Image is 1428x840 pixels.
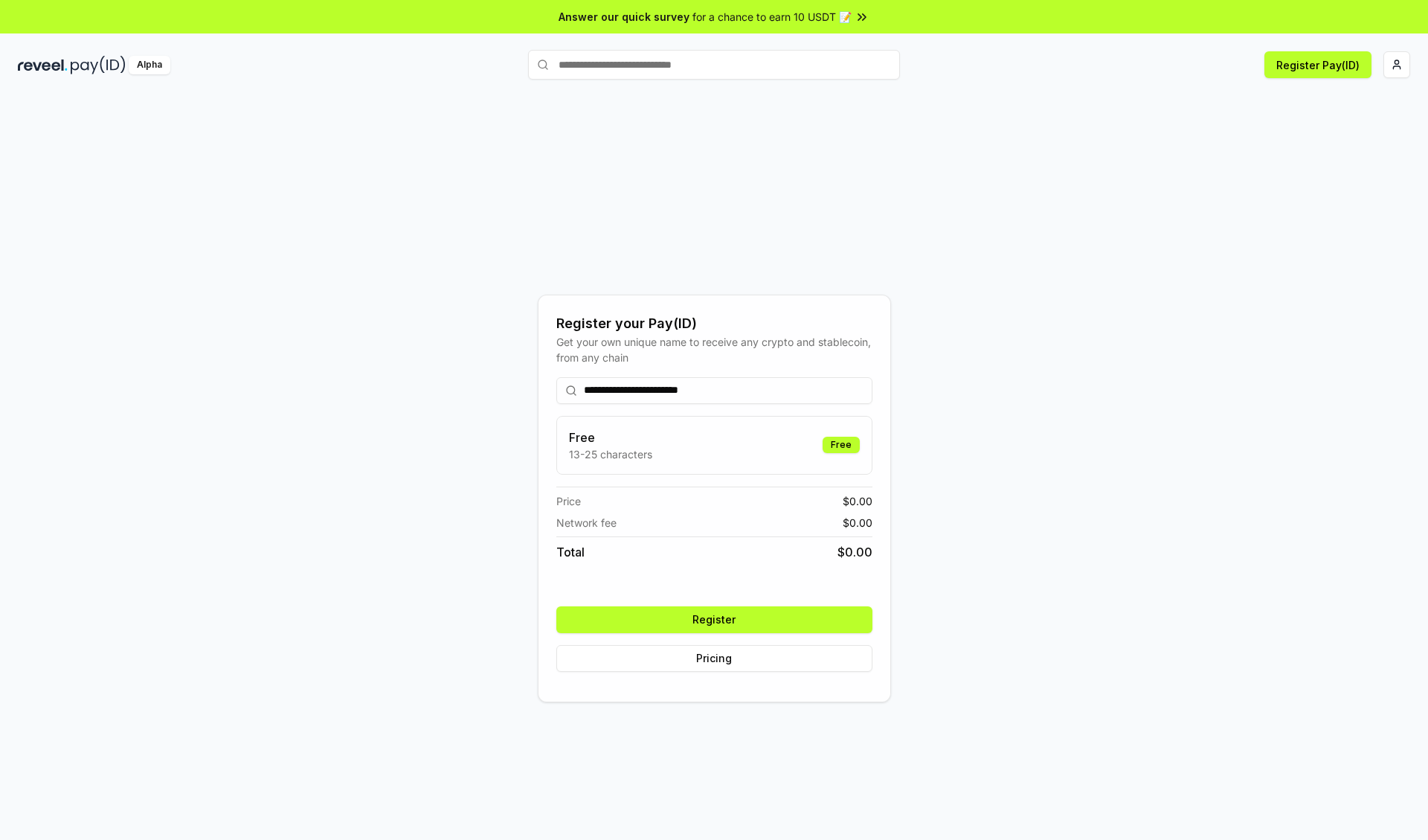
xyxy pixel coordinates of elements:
[569,429,652,446] h3: Free
[556,645,872,672] button: Pricing
[569,446,652,462] p: 13-25 characters
[692,9,852,25] span: for a chance to earn 10 USDT 📝
[556,313,872,334] div: Register your Pay(ID)
[1264,51,1371,78] button: Register Pay(ID)
[556,515,617,530] span: Network fee
[556,606,872,633] button: Register
[843,493,872,509] span: $ 0.00
[843,515,872,530] span: $ 0.00
[129,56,170,74] div: Alpha
[18,56,68,74] img: reveel_dark
[71,56,126,74] img: pay_id
[556,493,581,509] span: Price
[837,543,872,561] span: $ 0.00
[556,543,585,561] span: Total
[556,334,872,365] div: Get your own unique name to receive any crypto and stablecoin, from any chain
[823,437,860,453] div: Free
[559,9,689,25] span: Answer our quick survey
